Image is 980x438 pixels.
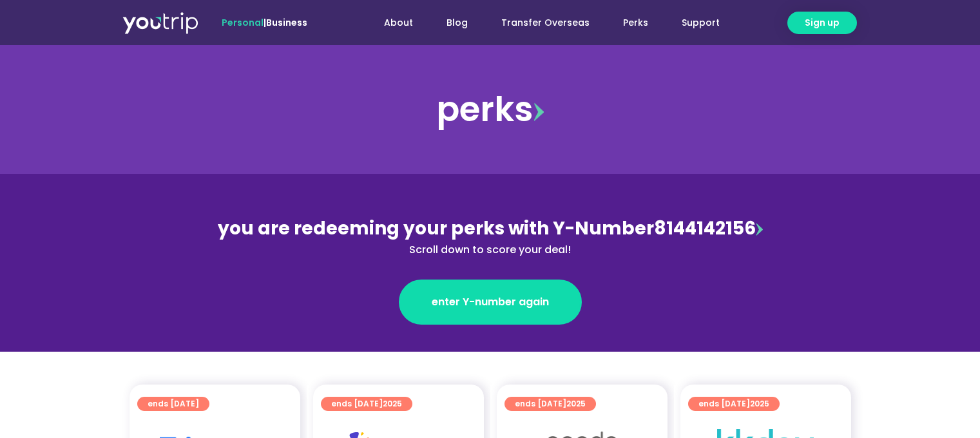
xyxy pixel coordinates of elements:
[606,11,665,35] a: Perks
[331,397,402,411] span: ends [DATE]
[504,397,596,411] a: ends [DATE]2025
[148,397,199,411] span: ends [DATE]
[137,397,209,411] a: ends [DATE]
[222,16,264,29] span: Personal
[321,397,412,411] a: ends [DATE]2025
[698,397,769,411] span: ends [DATE]
[432,294,549,310] span: enter Y-number again
[342,11,736,35] nav: Menu
[383,398,402,409] span: 2025
[787,12,857,34] a: Sign up
[805,16,840,30] span: Sign up
[750,398,769,409] span: 2025
[430,11,485,35] a: Blog
[218,216,654,241] span: you are redeeming your perks with Y-Number
[485,11,606,35] a: Transfer Overseas
[665,11,736,35] a: Support
[399,280,582,325] a: enter Y-number again
[367,11,430,35] a: About
[222,16,307,29] span: |
[266,16,307,29] a: Business
[211,242,770,258] div: Scroll down to score your deal!
[688,397,780,411] a: ends [DATE]2025
[566,398,586,409] span: 2025
[211,215,770,258] div: 8144142156
[515,397,586,411] span: ends [DATE]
